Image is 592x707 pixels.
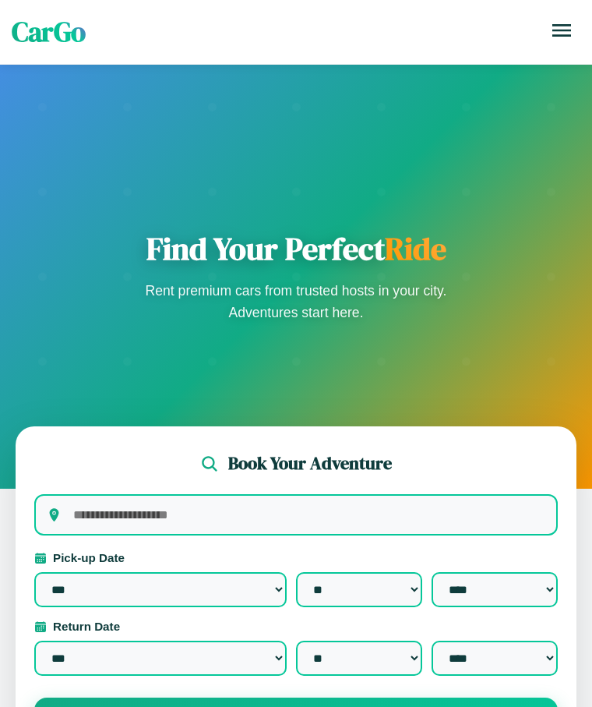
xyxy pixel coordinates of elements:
h1: Find Your Perfect [140,230,452,267]
span: Ride [385,228,446,270]
label: Pick-up Date [34,551,558,564]
span: CarGo [12,13,86,51]
h2: Book Your Adventure [228,451,392,475]
p: Rent premium cars from trusted hosts in your city. Adventures start here. [140,280,452,323]
label: Return Date [34,620,558,633]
